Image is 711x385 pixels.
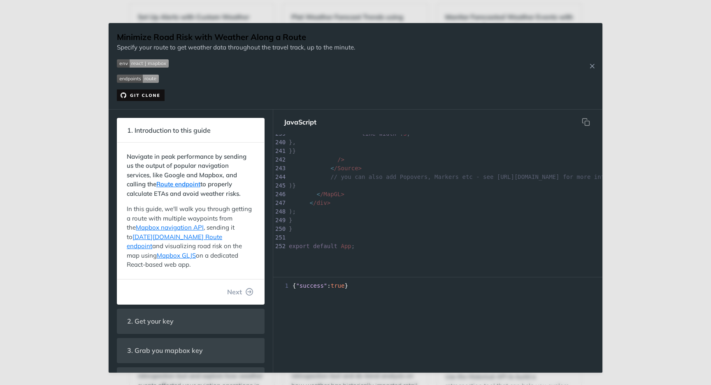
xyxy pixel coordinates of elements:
p: Specify your route to get weather data throughout the travel track, up to the minute. [117,43,355,52]
span: 1. Introduction to this guide [121,122,216,139]
div: 244 [273,173,284,181]
a: Route endpoint [156,180,200,188]
span: 3 [403,130,407,137]
span: ; [289,243,355,249]
span: /Source> [334,165,362,171]
span: < [316,191,320,197]
section: 3. Grab you mapbox key [117,338,265,363]
span: /MapGL> [320,191,344,197]
div: { : } [273,282,602,290]
span: : , [289,130,410,137]
span: < [310,200,313,206]
span: /div> [313,200,330,206]
section: 1. Introduction to this guideNavigate in peak performance by sending us the output of popular nav... [117,118,265,305]
a: Expand image [117,90,165,98]
span: ); [289,208,296,215]
div: 241 [273,147,284,155]
img: endpoint [117,75,159,83]
span: }} [289,148,296,154]
div: 247 [273,199,284,207]
span: < [330,165,334,171]
img: clone [117,89,165,101]
span: } [289,217,293,223]
span: }, [289,139,296,146]
span: 2. Get your key [121,313,179,329]
span: "line-width" [358,130,400,137]
span: // you can also add Popovers, Markers etc - see [URL][DOMAIN_NAME] for more information [330,174,632,180]
span: default [313,243,337,249]
span: "success" [296,282,327,289]
img: env [117,59,169,68]
span: App [341,243,351,249]
a: [DATE][DOMAIN_NAME] Route endpoint [127,233,222,250]
a: Mapbox navigation API [136,223,204,231]
span: Next [227,287,242,297]
span: true [331,282,345,289]
div: 245 [273,181,284,190]
button: Copy [578,114,594,130]
span: )} [289,182,296,189]
span: /> [337,156,344,163]
span: export [289,243,310,249]
button: JavaScript [277,114,323,130]
span: 1 [273,282,291,290]
div: 246 [273,190,284,199]
a: Mapbox GLJS [157,251,196,259]
div: 250 [273,225,284,233]
svg: hidden [582,118,590,126]
div: 249 [273,216,284,225]
div: 242 [273,155,284,164]
span: Expand image [117,59,355,68]
div: 252 [273,242,284,251]
p: In this guide, we'll walk you through getting a route with multiple waypoints from the , sending ... [127,204,255,270]
strong: Navigate in peak performance by sending us the output of popular navigation services, like Google... [127,153,246,197]
span: Expand image [117,74,355,83]
h1: Minimize Road Risk with Weather Along a Route [117,31,355,43]
button: Next [221,284,260,300]
div: 248 [273,207,284,216]
span: 3. Grab you mapbox key [121,343,209,359]
div: 251 [273,233,284,242]
div: 240 [273,138,284,147]
div: 243 [273,164,284,173]
button: Close Recipe [586,62,598,70]
section: 2. Get your key [117,309,265,334]
span: } [289,225,293,232]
